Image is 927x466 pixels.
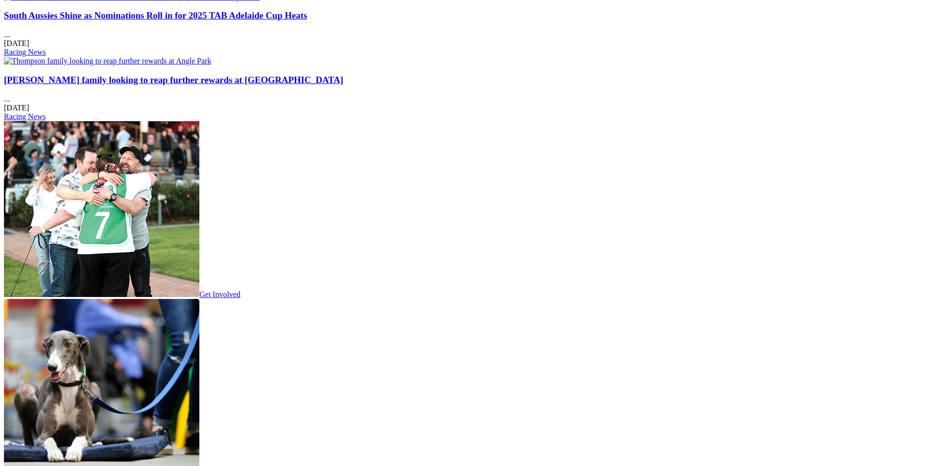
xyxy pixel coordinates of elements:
[4,39,29,47] span: [DATE]
[4,75,923,121] div: ...
[4,121,199,297] img: feature-get-involved.jpg
[4,290,240,298] a: Get Involved
[4,112,46,121] a: Racing News
[4,48,46,56] a: Racing News
[4,104,29,112] span: [DATE]
[4,10,923,57] div: ...
[199,290,240,298] span: Get Involved
[4,57,211,65] img: Thompson family looking to reap further rewards at Angle Park
[4,10,307,21] a: South Aussies Shine as Nominations Roll in for 2025 TAB Adelaide Cup Heats
[4,75,343,85] a: [PERSON_NAME] family looking to reap further rewards at [GEOGRAPHIC_DATA]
